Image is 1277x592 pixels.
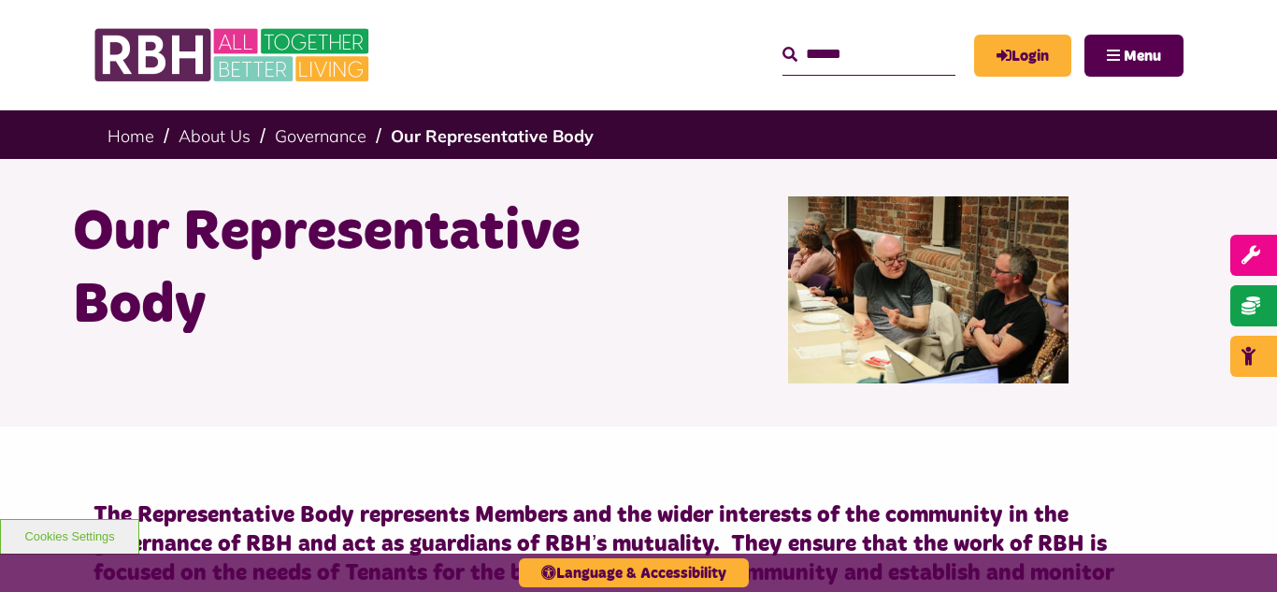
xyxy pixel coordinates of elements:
img: Rep Body [788,196,1069,383]
img: RBH [93,19,374,92]
a: Home [108,125,154,147]
a: MyRBH [974,35,1071,77]
button: Navigation [1084,35,1184,77]
h1: Our Representative Body [73,196,624,342]
a: Governance [275,125,366,147]
iframe: Netcall Web Assistant for live chat [1193,508,1277,592]
span: Menu [1124,49,1161,64]
button: Language & Accessibility [519,558,749,587]
a: About Us [179,125,251,147]
a: Our Representative Body [391,125,594,147]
